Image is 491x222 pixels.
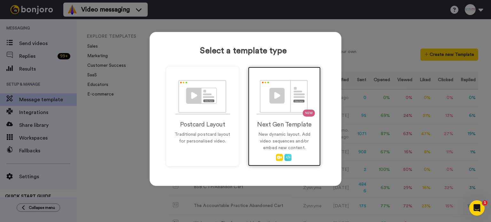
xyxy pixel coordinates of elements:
iframe: Intercom live chat [469,200,485,216]
img: NextGenLayout.svg [256,80,313,115]
img: PostcardLayout.svg [175,80,230,115]
a: Postcard LayoutTraditional postcard layout for personalised video. [166,67,239,166]
img: Embed.svg [284,154,292,161]
h2: Next Gen Template [255,121,314,128]
p: New dynamic layout. Add video sequences and/or embed new content. [255,131,314,151]
a: NEWNext Gen TemplateNew dynamic layout. Add video sequences and/or embed new content. [248,67,321,166]
h1: Select a template type [166,46,321,56]
img: AddVideo.svg [276,154,283,161]
h2: Postcard Layout [173,121,232,128]
p: Traditional postcard layout for personalised video. [173,131,232,145]
span: NEW [303,110,315,117]
span: 1 [482,200,487,205]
